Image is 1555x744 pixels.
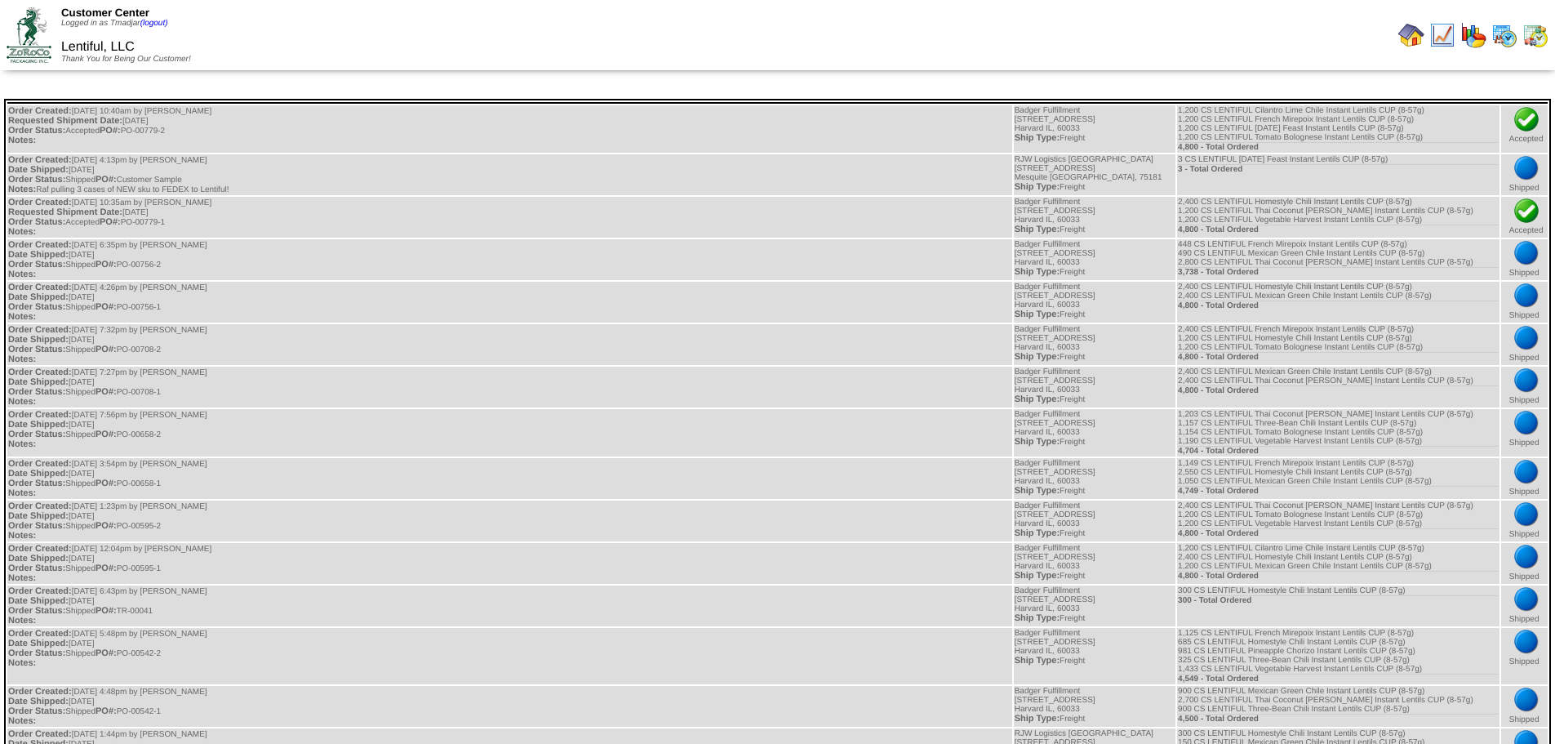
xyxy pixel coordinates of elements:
[1429,22,1455,48] img: line_graph.gif
[8,302,65,312] span: Order Status:
[8,716,36,726] span: Notes:
[8,544,72,554] span: Order Created:
[1015,267,1060,277] span: Ship Type:
[1015,437,1060,447] span: Ship Type:
[1178,446,1499,456] div: 4,704 - Total Ordered
[1501,543,1548,584] td: Shipped
[1501,501,1548,541] td: Shipped
[1501,154,1548,195] td: Shipped
[7,324,1012,365] td: [DATE] 7:32pm by [PERSON_NAME] [DATE] Shipped PO-00708-2
[1177,458,1499,499] td: 1,149 CS LENTIFUL French Mirepoix Instant Lentils CUP (8-57g) 2,550 CS LENTIFUL Homestyle Chili I...
[1178,301,1499,310] div: 4,800 - Total Ordered
[1491,22,1517,48] img: calendarprod.gif
[96,564,117,573] span: PO#:
[8,706,65,716] span: Order Status:
[8,270,36,279] span: Notes:
[1014,458,1175,499] td: Badger Fulfillment [STREET_ADDRESS] Harvard IL, 60033 Freight
[1014,543,1175,584] td: Badger Fulfillment [STREET_ADDRESS] Harvard IL, 60033 Freight
[1501,367,1548,408] td: Shipped
[1015,310,1060,319] span: Ship Type:
[96,175,117,185] span: PO#:
[8,116,122,126] span: Requested Shipment Date:
[1513,586,1539,613] img: bluedot.png
[8,325,72,335] span: Order Created:
[1522,22,1548,48] img: calendarinout.gif
[1015,133,1060,143] span: Ship Type:
[61,7,149,19] span: Customer Center
[8,586,72,596] span: Order Created:
[8,377,69,387] span: Date Shipped:
[8,501,72,511] span: Order Created:
[7,197,1012,238] td: [DATE] 10:35am by [PERSON_NAME] [DATE] Accepted PO-00779-1
[1501,686,1548,727] td: Shipped
[1177,239,1499,280] td: 448 CS LENTIFUL French Mirepoix Instant Lentils CUP (8-57g) 490 CS LENTIFUL Mexican Green Chile I...
[8,368,72,377] span: Order Created:
[1501,324,1548,365] td: Shipped
[8,420,69,430] span: Date Shipped:
[8,564,65,573] span: Order Status:
[8,165,69,175] span: Date Shipped:
[8,648,65,658] span: Order Status:
[1178,352,1499,362] div: 4,800 - Total Ordered
[1513,501,1539,528] img: bluedot.png
[1177,686,1499,727] td: 900 CS LENTIFUL Mexican Green Chile Instant Lentils CUP (8-57g) 2,700 CS LENTIFUL Thai Coconut [P...
[1178,528,1499,538] div: 4,800 - Total Ordered
[8,155,72,165] span: Order Created:
[7,282,1012,323] td: [DATE] 4:26pm by [PERSON_NAME] [DATE] Shipped PO-00756-1
[1177,543,1499,584] td: 1,200 CS LENTIFUL Cilantro Lime Chile Instant Lentils CUP (8-57g) 2,400 CS LENTIFUL Homestyle Chi...
[8,240,72,250] span: Order Created:
[1015,656,1060,666] span: Ship Type:
[1177,628,1499,684] td: 1,125 CS LENTIFUL French Mirepoix Instant Lentils CUP (8-57g) 685 CS LENTIFUL Homestyle Chili Ins...
[1014,154,1175,195] td: RJW Logistics [GEOGRAPHIC_DATA] [STREET_ADDRESS] Mesquite [GEOGRAPHIC_DATA], 75181 Freight
[61,40,135,54] span: Lentiful, LLC
[8,292,69,302] span: Date Shipped:
[1178,674,1499,684] div: 4,549 - Total Ordered
[100,126,121,136] span: PO#:
[8,387,65,397] span: Order Status:
[7,239,1012,280] td: [DATE] 6:35pm by [PERSON_NAME] [DATE] Shipped PO-00756-2
[1513,155,1539,181] img: bluedot.png
[96,706,117,716] span: PO#:
[1014,282,1175,323] td: Badger Fulfillment [STREET_ADDRESS] Harvard IL, 60033 Freight
[1178,595,1499,605] div: 300 - Total Ordered
[8,335,69,345] span: Date Shipped:
[1015,182,1060,192] span: Ship Type:
[8,345,65,354] span: Order Status:
[1513,629,1539,655] img: bluedot.png
[1015,613,1060,623] span: Ship Type:
[1014,105,1175,153] td: Badger Fulfillment [STREET_ADDRESS] Harvard IL, 60033 Freight
[7,367,1012,408] td: [DATE] 7:27pm by [PERSON_NAME] [DATE] Shipped PO-00708-1
[8,573,36,583] span: Notes:
[61,55,191,64] span: Thank You for Being Our Customer!
[1014,239,1175,280] td: Badger Fulfillment [STREET_ADDRESS] Harvard IL, 60033 Freight
[1014,586,1175,626] td: Badger Fulfillment [STREET_ADDRESS] Harvard IL, 60033 Freight
[100,217,121,227] span: PO#:
[1513,198,1539,224] img: check.png
[1513,325,1539,351] img: bluedot.png
[96,479,117,488] span: PO#:
[1015,714,1060,724] span: Ship Type:
[1501,628,1548,684] td: Shipped
[1501,282,1548,323] td: Shipped
[1460,22,1486,48] img: graph.gif
[96,521,117,531] span: PO#:
[1513,687,1539,713] img: bluedot.png
[1015,225,1060,234] span: Ship Type:
[7,105,1012,153] td: [DATE] 10:40am by [PERSON_NAME] [DATE] Accepted PO-00779-2
[96,387,117,397] span: PO#:
[8,217,65,227] span: Order Status:
[1513,410,1539,436] img: bluedot.png
[7,458,1012,499] td: [DATE] 3:54pm by [PERSON_NAME] [DATE] Shipped PO-00658-1
[8,312,36,322] span: Notes:
[1513,368,1539,394] img: bluedot.png
[8,106,72,116] span: Order Created:
[8,488,36,498] span: Notes:
[1501,197,1548,238] td: Accepted
[96,260,117,270] span: PO#:
[8,639,69,648] span: Date Shipped:
[8,479,65,488] span: Order Status:
[7,409,1012,457] td: [DATE] 7:56pm by [PERSON_NAME] [DATE] Shipped PO-00658-2
[96,606,117,616] span: PO#:
[1014,367,1175,408] td: Badger Fulfillment [STREET_ADDRESS] Harvard IL, 60033 Freight
[1513,459,1539,485] img: bluedot.png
